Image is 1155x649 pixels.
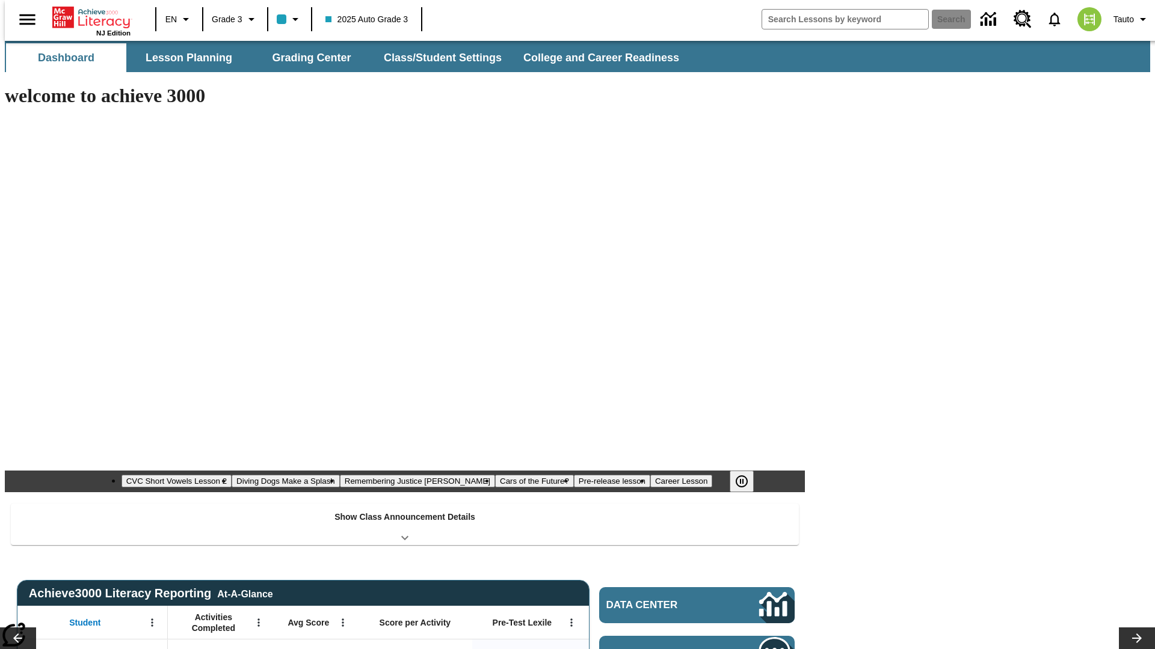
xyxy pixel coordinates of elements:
[122,475,232,487] button: Slide 1 CVC Short Vowels Lesson 2
[29,587,273,600] span: Achieve3000 Literacy Reporting
[730,471,754,492] button: Pause
[212,13,242,26] span: Grade 3
[374,43,511,72] button: Class/Student Settings
[272,8,307,30] button: Class color is light blue. Change class color
[10,2,45,37] button: Open side menu
[574,475,650,487] button: Slide 5 Pre-release lesson
[69,617,100,628] span: Student
[973,3,1006,36] a: Data Center
[380,617,451,628] span: Score per Activity
[1006,3,1039,35] a: Resource Center, Will open in new tab
[599,587,795,623] a: Data Center
[165,13,177,26] span: EN
[251,43,372,72] button: Grading Center
[250,614,268,632] button: Open Menu
[52,4,131,37] div: Home
[5,85,805,107] h1: welcome to achieve 3000
[325,13,408,26] span: 2025 Auto Grade 3
[1070,4,1109,35] button: Select a new avatar
[6,43,126,72] button: Dashboard
[217,587,273,600] div: At-A-Glance
[1113,13,1134,26] span: Tauto
[160,8,199,30] button: Language: EN, Select a language
[1077,7,1101,31] img: avatar image
[232,475,340,487] button: Slide 2 Diving Dogs Make a Splash
[129,43,249,72] button: Lesson Planning
[5,43,690,72] div: SubNavbar
[334,614,352,632] button: Open Menu
[514,43,689,72] button: College and Career Readiness
[340,475,495,487] button: Slide 3 Remembering Justice O'Connor
[1039,4,1070,35] a: Notifications
[562,614,581,632] button: Open Menu
[334,511,475,523] p: Show Class Announcement Details
[143,614,161,632] button: Open Menu
[96,29,131,37] span: NJ Edition
[11,504,799,545] div: Show Class Announcement Details
[730,471,766,492] div: Pause
[5,41,1150,72] div: SubNavbar
[606,599,719,611] span: Data Center
[52,5,131,29] a: Home
[762,10,928,29] input: search field
[288,617,329,628] span: Avg Score
[650,475,712,487] button: Slide 6 Career Lesson
[1109,8,1155,30] button: Profile/Settings
[207,8,263,30] button: Grade: Grade 3, Select a grade
[495,475,574,487] button: Slide 4 Cars of the Future?
[174,612,253,633] span: Activities Completed
[1119,627,1155,649] button: Lesson carousel, Next
[493,617,552,628] span: Pre-Test Lexile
